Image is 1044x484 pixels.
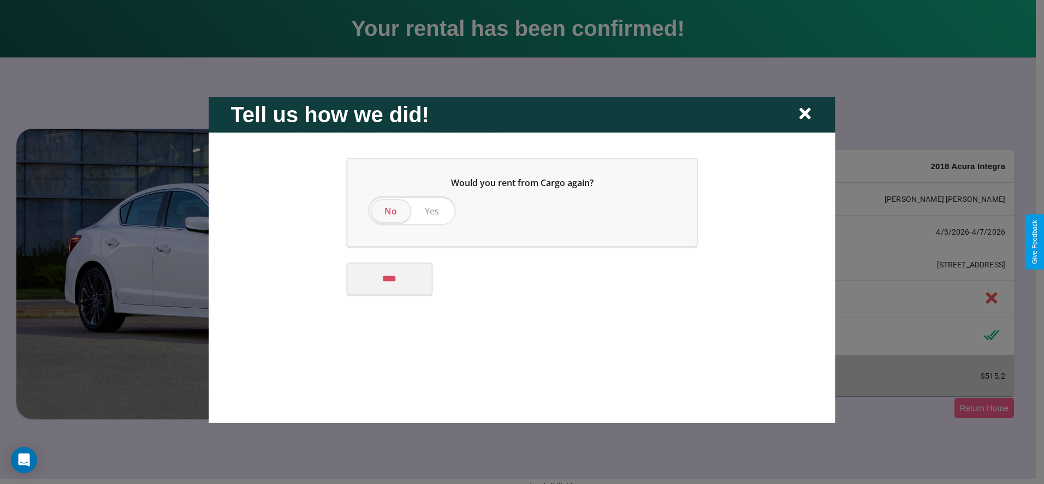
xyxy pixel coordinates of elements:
[425,205,439,217] span: Yes
[11,447,37,473] div: Open Intercom Messenger
[384,205,397,217] span: No
[1031,220,1039,264] div: Give Feedback
[451,176,594,188] span: Would you rent from Cargo again?
[230,102,429,127] h2: Tell us how we did!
